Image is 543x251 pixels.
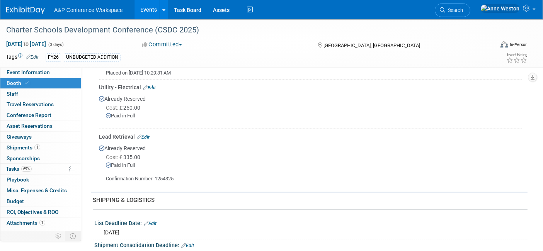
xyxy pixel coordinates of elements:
a: Travel Reservations [0,99,81,110]
span: [GEOGRAPHIC_DATA], [GEOGRAPHIC_DATA] [323,42,420,48]
span: 1 [39,220,45,226]
span: Asset Reservations [7,123,53,129]
span: Giveaways [7,134,32,140]
span: Cost: £ [106,154,123,160]
div: Event Format [450,40,528,52]
span: Staff [7,91,18,97]
span: 69% [21,166,32,172]
span: A&P Conference Workspace [54,7,123,13]
div: In-Person [509,42,528,47]
div: Event Rating [506,53,527,57]
a: Misc. Expenses & Credits [0,185,81,196]
span: Conference Report [7,112,51,118]
a: Event Information [0,67,81,78]
img: Anne Weston [480,4,520,13]
span: Search [445,7,463,13]
a: Edit [143,85,156,90]
img: ExhibitDay [6,7,45,14]
td: Toggle Event Tabs [65,231,81,241]
a: Conference Report [0,110,81,120]
span: Playbook [7,176,29,183]
div: Paid in Full [106,112,522,120]
span: to [22,41,30,47]
span: Budget [7,198,24,204]
span: Event Information [7,69,50,75]
a: ROI, Objectives & ROO [0,207,81,217]
span: 1 [34,144,40,150]
span: more [5,230,17,236]
a: Booth [0,78,81,88]
a: Search [435,3,470,17]
span: Misc. Expenses & Credits [7,187,67,193]
div: Confirmation Number: 1254325 [99,169,522,183]
span: Booth [7,80,30,86]
a: Attachments1 [0,218,81,228]
div: Utility - Electrical [99,83,522,91]
a: Edit [26,54,39,60]
span: [DATE] [104,229,119,236]
div: UNBUDGETED ADDITION [64,53,121,61]
a: Playbook [0,175,81,185]
a: Edit [181,243,194,248]
a: Asset Reservations [0,121,81,131]
img: Format-Inperson.png [500,41,508,47]
span: 250.00 [106,105,143,111]
a: Sponsorships [0,153,81,164]
span: Tasks [6,166,32,172]
span: [DATE] [DATE] [6,41,46,47]
span: Shipments [7,144,40,151]
i: Booth reservation complete [25,81,29,85]
div: List Deadline Date: [94,217,528,227]
td: Personalize Event Tab Strip [52,231,65,241]
a: Shipments1 [0,142,81,153]
span: ROI, Objectives & ROO [7,209,58,215]
a: Edit [137,134,150,140]
a: Giveaways [0,132,81,142]
span: Cost: £ [106,105,123,111]
a: Budget [0,196,81,207]
div: Already Reserved [99,91,522,126]
div: SHIPPING & LOGISTICS [93,196,522,204]
div: Lead Retrieval [99,133,522,141]
span: Attachments [7,220,45,226]
span: 335.00 [106,154,143,160]
span: (3 days) [48,42,64,47]
a: Staff [0,89,81,99]
a: Tasks69% [0,164,81,174]
button: Committed [139,41,185,49]
div: FY26 [46,53,61,61]
span: Travel Reservations [7,101,54,107]
div: Already Reserved [99,141,522,183]
span: Sponsorships [7,155,40,161]
div: Charter Schools Development Conference (CSDC 2025) [3,23,483,37]
div: Shipment Consolidation Deadline: [94,239,528,249]
a: Edit [144,221,157,226]
td: Tags [6,53,39,62]
a: more [0,228,81,239]
div: Paid in Full [106,162,522,169]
